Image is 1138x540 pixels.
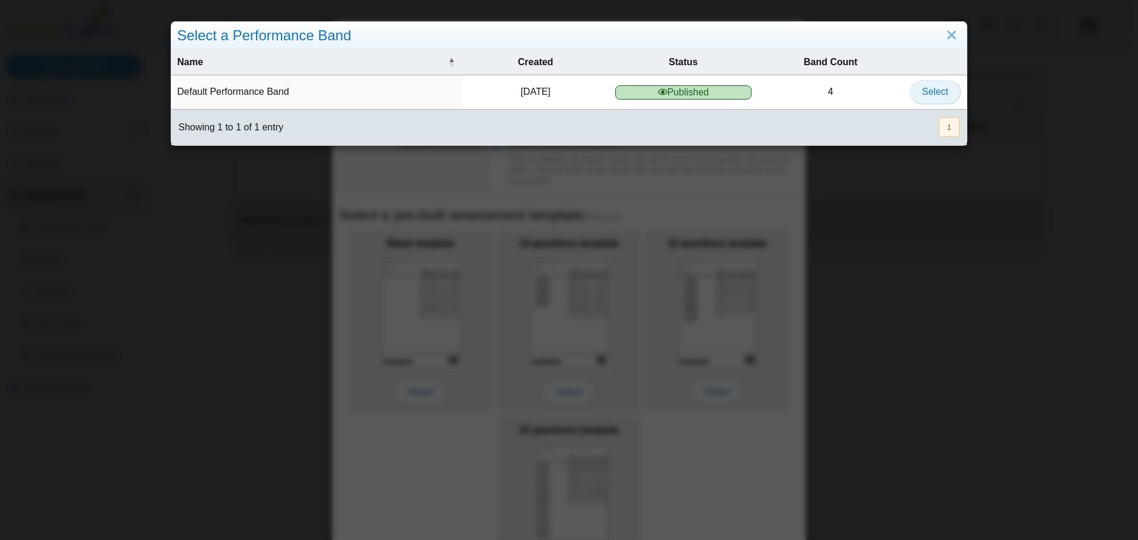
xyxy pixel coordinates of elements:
button: 1 [939,117,960,137]
td: 4 [757,75,903,109]
span: Name [177,57,203,67]
span: Band Count [804,57,858,67]
span: Select [922,87,948,97]
span: Published [615,85,752,100]
div: Showing 1 to 1 of 1 entry [171,110,283,145]
span: Status [669,57,698,67]
time: Oct 12, 2023 at 10:04 PM [520,87,550,97]
span: Created [518,57,554,67]
span: Name : Activate to invert sorting [448,50,455,75]
div: Select a Performance Band [171,22,967,50]
a: Close [942,25,961,46]
nav: pagination [938,117,960,137]
button: Select [910,80,961,104]
td: Default Performance Band [171,75,462,109]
